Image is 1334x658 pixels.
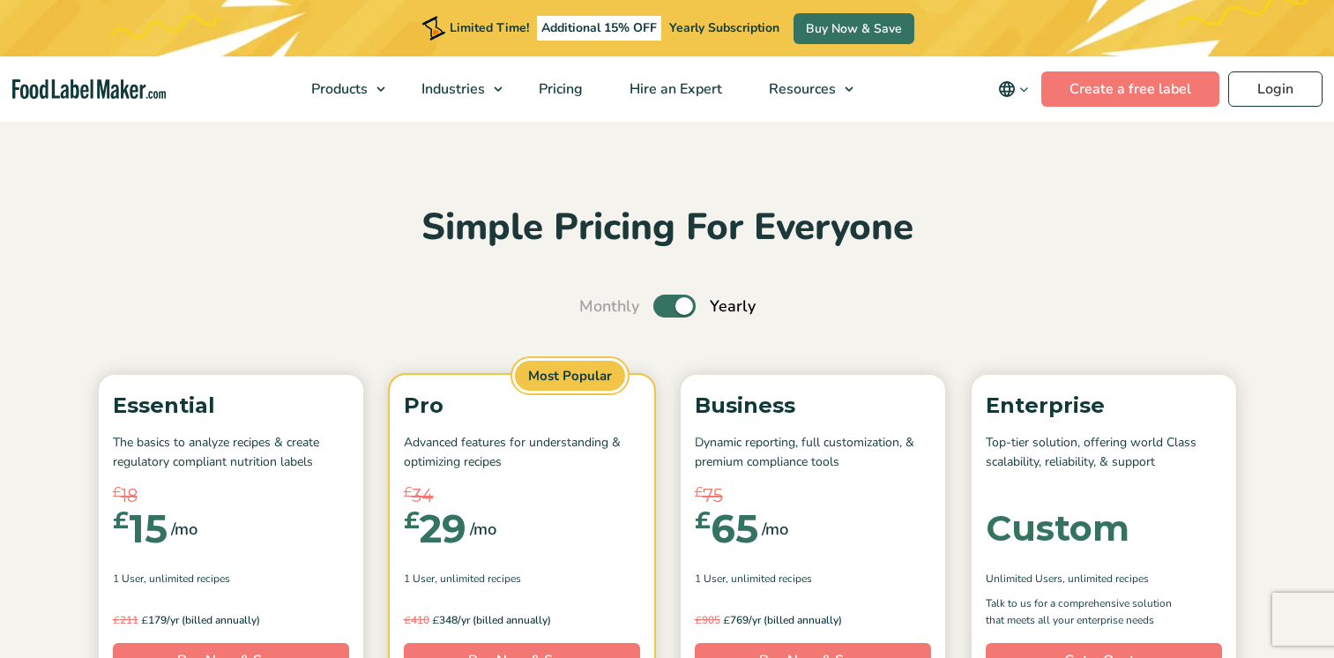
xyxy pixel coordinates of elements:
span: £ [695,482,703,503]
p: The basics to analyze recipes & create regulatory compliant nutrition labels [113,433,349,473]
span: Monthly [579,295,639,318]
a: Products [288,56,394,122]
p: 348/yr (billed annually) [404,611,640,629]
span: £ [432,613,439,626]
a: Hire an Expert [607,56,742,122]
span: /mo [470,517,496,542]
span: /mo [171,517,197,542]
span: Industries [416,79,487,99]
div: 29 [404,509,466,548]
span: 18 [121,482,138,509]
p: Talk to us for a comprehensive solution that meets all your enterprise needs [986,595,1189,629]
del: 211 [113,613,138,627]
span: /mo [762,517,788,542]
div: 65 [695,509,758,548]
span: , Unlimited Recipes [726,571,812,587]
span: £ [695,509,711,532]
span: 34 [412,482,434,509]
label: Toggle [653,295,696,318]
div: 15 [113,509,168,548]
span: Yearly Subscription [669,19,779,36]
p: Advanced features for understanding & optimizing recipes [404,433,640,473]
span: , Unlimited Recipes [1062,571,1149,587]
a: Industries [399,56,511,122]
span: £ [404,613,411,626]
span: 75 [703,482,723,509]
a: Resources [746,56,862,122]
span: £ [723,613,730,626]
a: Create a free label [1041,71,1219,107]
span: £ [404,509,420,532]
span: , Unlimited Recipes [144,571,230,587]
span: £ [404,482,412,503]
p: Dynamic reporting, full customization, & premium compliance tools [695,433,931,473]
del: 410 [404,613,429,627]
span: , Unlimited Recipes [435,571,521,587]
span: £ [695,613,702,626]
span: Most Popular [512,358,628,394]
span: 1 User [404,571,435,587]
span: 1 User [695,571,726,587]
span: Resources [764,79,838,99]
span: Limited Time! [450,19,529,36]
span: £ [113,482,121,503]
h2: Simple Pricing For Everyone [90,204,1245,252]
span: Pricing [533,79,585,99]
p: Business [695,389,931,422]
span: Unlimited Users [986,571,1062,587]
span: 1 User [113,571,144,587]
p: Enterprise [986,389,1222,422]
del: 905 [695,613,720,627]
span: £ [141,613,148,626]
p: Pro [404,389,640,422]
a: Login [1228,71,1323,107]
p: Essential [113,389,349,422]
a: Pricing [516,56,602,122]
span: £ [113,509,129,532]
p: Top-tier solution, offering world Class scalability, reliability, & support [986,433,1222,473]
span: £ [113,613,120,626]
span: Yearly [710,295,756,318]
div: Custom [986,511,1129,546]
p: 769/yr (billed annually) [695,611,931,629]
p: 179/yr (billed annually) [113,611,349,629]
a: Buy Now & Save [794,13,914,44]
span: Products [306,79,369,99]
span: Additional 15% OFF [537,16,661,41]
span: Hire an Expert [624,79,724,99]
